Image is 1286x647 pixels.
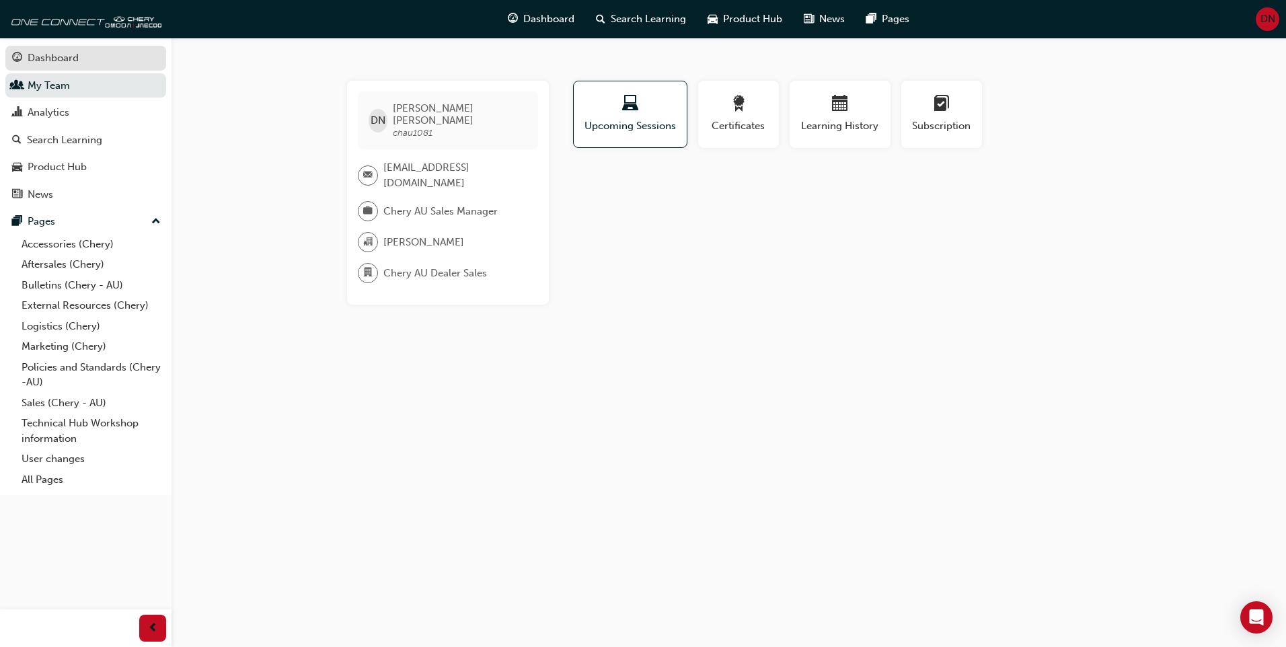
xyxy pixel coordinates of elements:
[730,96,747,114] span: award-icon
[819,11,845,27] span: News
[596,11,605,28] span: search-icon
[12,107,22,119] span: chart-icon
[882,11,909,27] span: Pages
[856,5,920,33] a: pages-iconPages
[16,316,166,337] a: Logistics (Chery)
[28,214,55,229] div: Pages
[832,96,848,114] span: calendar-icon
[5,182,166,207] a: News
[5,73,166,98] a: My Team
[800,118,880,134] span: Learning History
[698,81,779,148] button: Certificates
[148,620,158,637] span: prev-icon
[383,160,527,190] span: [EMAIL_ADDRESS][DOMAIN_NAME]
[28,159,87,175] div: Product Hub
[523,11,574,27] span: Dashboard
[27,132,102,148] div: Search Learning
[1260,11,1275,27] span: DN
[611,11,686,27] span: Search Learning
[5,46,166,71] a: Dashboard
[866,11,876,28] span: pages-icon
[28,105,69,120] div: Analytics
[934,96,950,114] span: learningplan-icon
[5,209,166,234] button: Pages
[793,5,856,33] a: news-iconNews
[708,11,718,28] span: car-icon
[5,155,166,180] a: Product Hub
[5,43,166,209] button: DashboardMy TeamAnalyticsSearch LearningProduct HubNews
[363,264,373,282] span: department-icon
[5,100,166,125] a: Analytics
[363,167,373,184] span: email-icon
[16,254,166,275] a: Aftersales (Chery)
[16,295,166,316] a: External Resources (Chery)
[697,5,793,33] a: car-iconProduct Hub
[16,393,166,414] a: Sales (Chery - AU)
[7,5,161,32] img: oneconnect
[16,413,166,449] a: Technical Hub Workshop information
[393,102,527,126] span: [PERSON_NAME] [PERSON_NAME]
[723,11,782,27] span: Product Hub
[363,233,373,251] span: organisation-icon
[383,235,464,250] span: [PERSON_NAME]
[28,187,53,202] div: News
[584,118,677,134] span: Upcoming Sessions
[911,118,972,134] span: Subscription
[5,128,166,153] a: Search Learning
[790,81,891,148] button: Learning History
[12,161,22,174] span: car-icon
[12,135,22,147] span: search-icon
[497,5,585,33] a: guage-iconDashboard
[383,204,498,219] span: Chery AU Sales Manager
[151,213,161,231] span: up-icon
[12,80,22,92] span: people-icon
[16,234,166,255] a: Accessories (Chery)
[16,469,166,490] a: All Pages
[804,11,814,28] span: news-icon
[16,449,166,469] a: User changes
[383,266,487,281] span: Chery AU Dealer Sales
[28,50,79,66] div: Dashboard
[363,202,373,220] span: briefcase-icon
[12,52,22,65] span: guage-icon
[12,216,22,228] span: pages-icon
[1256,7,1279,31] button: DN
[622,96,638,114] span: laptop-icon
[901,81,982,148] button: Subscription
[573,81,687,148] button: Upcoming Sessions
[16,357,166,393] a: Policies and Standards (Chery -AU)
[16,336,166,357] a: Marketing (Chery)
[371,113,385,128] span: DN
[508,11,518,28] span: guage-icon
[708,118,769,134] span: Certificates
[16,275,166,296] a: Bulletins (Chery - AU)
[585,5,697,33] a: search-iconSearch Learning
[12,189,22,201] span: news-icon
[393,127,432,139] span: chau1081
[1240,601,1273,634] div: Open Intercom Messenger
